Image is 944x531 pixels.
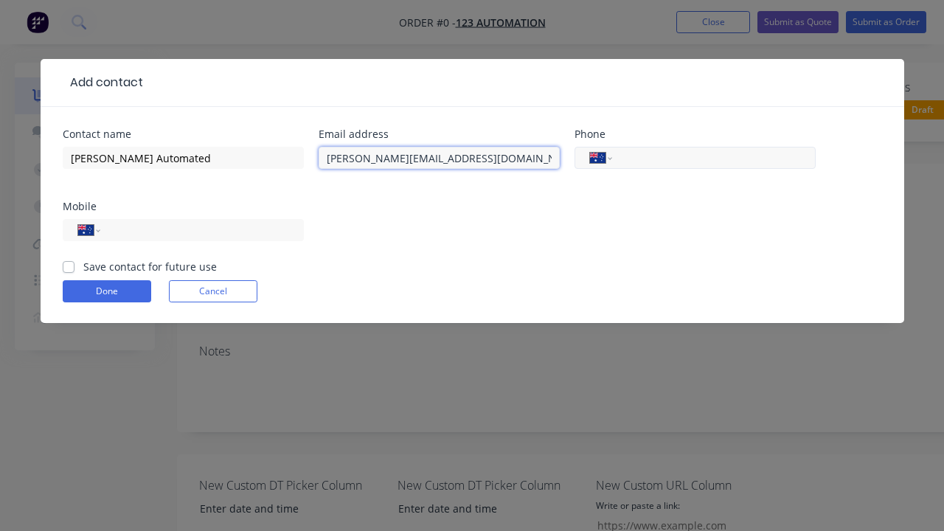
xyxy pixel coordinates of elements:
[83,259,217,274] label: Save contact for future use
[63,201,304,212] div: Mobile
[63,129,304,139] div: Contact name
[169,280,257,302] button: Cancel
[575,129,816,139] div: Phone
[63,280,151,302] button: Done
[63,74,143,91] div: Add contact
[319,129,560,139] div: Email address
